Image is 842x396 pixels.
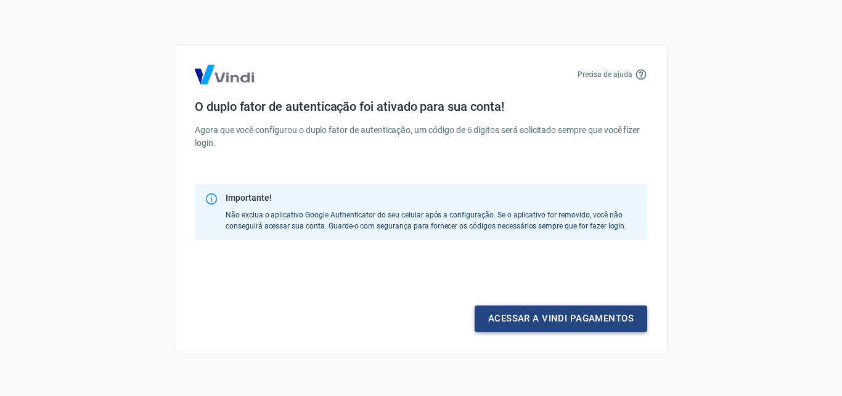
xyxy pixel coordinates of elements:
[226,188,637,236] div: Não exclua o aplicativo Google Authenticator do seu celular após a configuração. Se o aplicativo ...
[195,124,647,150] p: Agora que você configurou o duplo fator de autenticação, um código de 6 dígitos será solicitado s...
[578,69,632,80] p: Precisa de ajuda
[475,305,647,331] a: Acessar a Vindi pagamentos
[195,65,254,84] img: Logo Vind
[195,99,647,114] h4: O duplo fator de autenticação foi ativado para sua conta!
[226,192,637,204] div: Importante!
